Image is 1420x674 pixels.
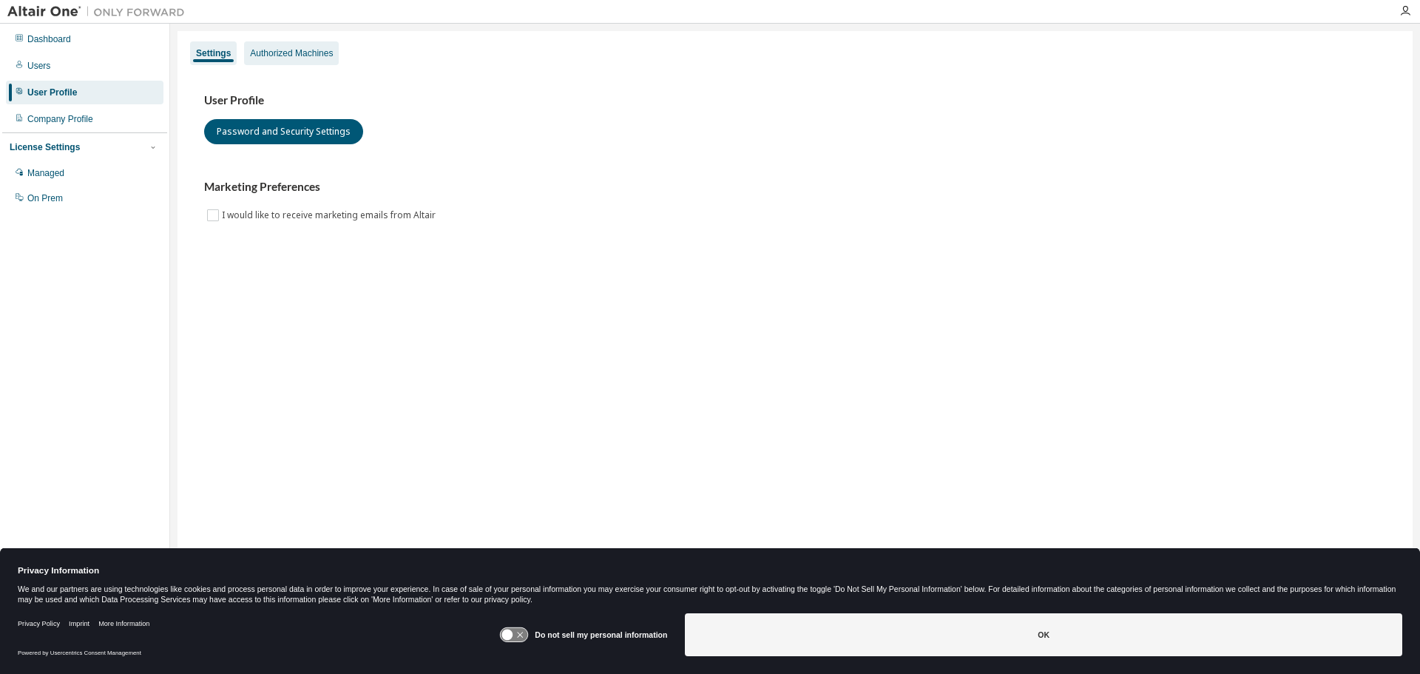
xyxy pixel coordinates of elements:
div: Authorized Machines [250,47,333,59]
div: Company Profile [27,113,93,125]
label: I would like to receive marketing emails from Altair [222,206,439,224]
div: Settings [196,47,231,59]
h3: User Profile [204,93,1386,108]
button: Password and Security Settings [204,119,363,144]
div: License Settings [10,141,80,153]
img: Altair One [7,4,192,19]
div: On Prem [27,192,63,204]
div: Users [27,60,50,72]
h3: Marketing Preferences [204,180,1386,195]
div: Managed [27,167,64,179]
div: Dashboard [27,33,71,45]
div: User Profile [27,87,77,98]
